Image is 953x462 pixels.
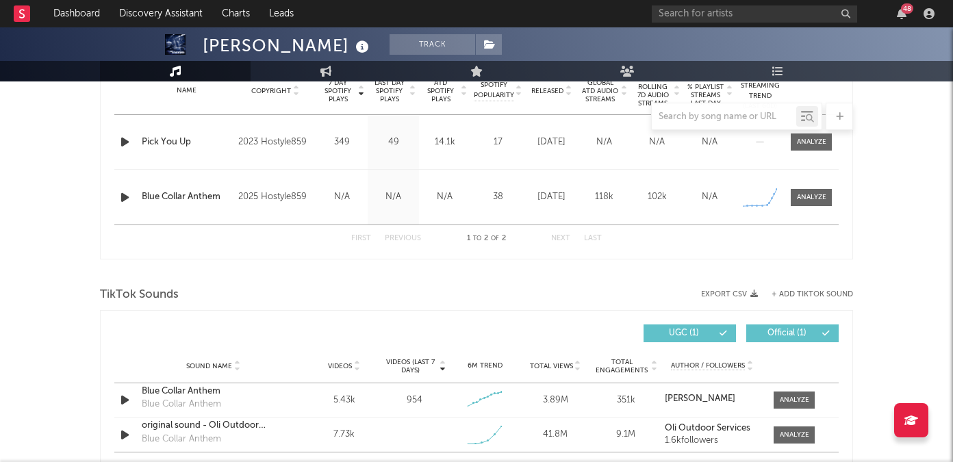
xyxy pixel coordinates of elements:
[652,329,715,337] span: UGC ( 1 )
[529,190,574,204] div: [DATE]
[581,190,627,204] div: 118k
[665,394,735,403] strong: [PERSON_NAME]
[772,291,853,298] button: + Add TikTok Sound
[312,394,376,407] div: 5.43k
[634,136,680,149] div: N/A
[524,394,587,407] div: 3.89M
[901,3,913,14] div: 48
[453,361,517,371] div: 6M Trend
[687,75,724,107] span: Estimated % Playlist Streams Last Day
[530,362,573,370] span: Total Views
[142,419,285,433] a: original sound - Oli Outdoor Services
[320,136,364,149] div: 349
[142,433,221,446] div: Blue Collar Anthem
[100,287,179,303] span: TikTok Sounds
[897,8,906,19] button: 48
[652,112,796,123] input: Search by song name or URL
[142,86,231,96] div: Name
[473,235,481,242] span: to
[320,190,364,204] div: N/A
[531,87,563,95] span: Released
[390,34,475,55] button: Track
[594,394,658,407] div: 351k
[665,424,750,433] strong: Oli Outdoor Services
[422,136,467,149] div: 14.1k
[407,394,422,407] div: 954
[634,75,672,107] span: Global Rolling 7D Audio Streams
[551,235,570,242] button: Next
[687,136,733,149] div: N/A
[474,80,514,101] span: Spotify Popularity
[328,362,352,370] span: Videos
[312,428,376,441] div: 7.73k
[701,290,758,298] button: Export CSV
[142,190,231,204] a: Blue Collar Anthem
[755,329,818,337] span: Official ( 1 )
[758,291,853,298] button: + Add TikTok Sound
[371,136,416,149] div: 49
[474,136,522,149] div: 17
[251,87,291,95] span: Copyright
[594,358,650,374] span: Total Engagements
[491,235,499,242] span: of
[671,361,745,370] span: Author / Followers
[142,136,231,149] a: Pick You Up
[584,235,602,242] button: Last
[739,70,780,112] div: Global Streaming Trend (Last 60D)
[524,428,587,441] div: 41.8M
[186,362,232,370] span: Sound Name
[644,324,736,342] button: UGC(1)
[665,394,760,404] a: [PERSON_NAME]
[652,5,857,23] input: Search for artists
[385,235,421,242] button: Previous
[142,385,285,398] a: Blue Collar Anthem
[203,34,372,57] div: [PERSON_NAME]
[383,358,438,374] span: Videos (last 7 days)
[687,190,733,204] div: N/A
[238,134,313,151] div: 2023 Hostyle859
[746,324,839,342] button: Official(1)
[581,136,627,149] div: N/A
[238,189,313,205] div: 2025 Hostyle859
[581,79,619,103] span: Global ATD Audio Streams
[634,190,680,204] div: 102k
[594,428,658,441] div: 9.1M
[665,424,760,433] a: Oli Outdoor Services
[142,398,221,411] div: Blue Collar Anthem
[474,190,522,204] div: 38
[529,136,574,149] div: [DATE]
[320,79,356,103] span: 7 Day Spotify Plays
[422,190,467,204] div: N/A
[371,79,407,103] span: Last Day Spotify Plays
[371,190,416,204] div: N/A
[665,436,760,446] div: 1.6k followers
[448,231,524,247] div: 1 2 2
[351,235,371,242] button: First
[422,79,459,103] span: ATD Spotify Plays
